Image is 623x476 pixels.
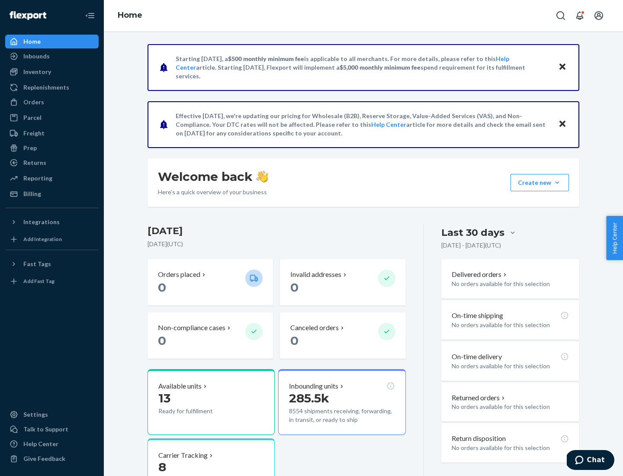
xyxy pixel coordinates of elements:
a: Parcel [5,111,99,125]
a: Orders [5,95,99,109]
p: On-time delivery [452,352,502,362]
div: Parcel [23,113,42,122]
button: Orders placed 0 [148,259,273,306]
a: Inbounds [5,49,99,63]
span: $5,000 monthly minimum fee [340,64,421,71]
div: Replenishments [23,83,69,92]
p: No orders available for this selection [452,444,569,452]
iframe: Opens a widget where you can chat to one of our agents [567,450,614,472]
p: Here’s a quick overview of your business [158,188,268,196]
p: Return disposition [452,434,506,444]
p: Orders placed [158,270,200,280]
h1: Welcome back [158,169,268,184]
img: Flexport logo [10,11,46,20]
a: Settings [5,408,99,421]
button: Open notifications [571,7,588,24]
ol: breadcrumbs [111,3,149,28]
div: Last 30 days [441,226,504,239]
span: 0 [290,280,299,295]
button: Close [557,61,568,74]
a: Add Integration [5,232,99,246]
p: No orders available for this selection [452,280,569,288]
a: Help Center [5,437,99,451]
div: Give Feedback [23,454,65,463]
p: No orders available for this selection [452,362,569,370]
div: Inventory [23,68,51,76]
button: Create new [511,174,569,191]
p: Canceled orders [290,323,339,333]
button: Invalid addresses 0 [280,259,405,306]
button: Integrations [5,215,99,229]
span: $500 monthly minimum fee [228,55,304,62]
div: Integrations [23,218,60,226]
div: Fast Tags [23,260,51,268]
p: Inbounding units [289,381,338,391]
p: Invalid addresses [290,270,341,280]
p: 8554 shipments receiving, forwarding, in transit, or ready to ship [289,407,395,424]
div: Freight [23,129,45,138]
p: Ready for fulfillment [158,407,238,415]
button: Available units13Ready for fulfillment [148,369,275,435]
button: Inbounding units285.5k8554 shipments receiving, forwarding, in transit, or ready to ship [278,369,405,435]
p: [DATE] - [DATE] ( UTC ) [441,241,501,250]
button: Canceled orders 0 [280,312,405,359]
div: Returns [23,158,46,167]
a: Home [5,35,99,48]
div: Billing [23,190,41,198]
span: 13 [158,391,170,405]
button: Close [557,118,568,131]
p: Available units [158,381,202,391]
p: No orders available for this selection [452,321,569,329]
span: 0 [290,333,299,348]
div: Settings [23,410,48,419]
a: Replenishments [5,80,99,94]
div: Orders [23,98,44,106]
div: Prep [23,144,37,152]
div: Talk to Support [23,425,68,434]
a: Prep [5,141,99,155]
button: Open account menu [590,7,607,24]
a: Reporting [5,171,99,185]
p: Carrier Tracking [158,450,208,460]
div: Home [23,37,41,46]
a: Add Fast Tag [5,274,99,288]
button: Give Feedback [5,452,99,466]
button: Non-compliance cases 0 [148,312,273,359]
div: Inbounds [23,52,50,61]
img: hand-wave emoji [256,170,268,183]
span: 8 [158,460,166,474]
button: Talk to Support [5,422,99,436]
a: Inventory [5,65,99,79]
button: Fast Tags [5,257,99,271]
button: Open Search Box [552,7,569,24]
span: 285.5k [289,391,329,405]
button: Help Center [606,216,623,260]
a: Home [118,10,142,20]
div: Reporting [23,174,52,183]
span: 0 [158,333,166,348]
button: Returned orders [452,393,507,403]
div: Add Integration [23,235,62,243]
p: On-time shipping [452,311,503,321]
a: Billing [5,187,99,201]
a: Help Center [371,121,406,128]
div: Add Fast Tag [23,277,55,285]
p: Non-compliance cases [158,323,225,333]
span: 0 [158,280,166,295]
a: Returns [5,156,99,170]
a: Freight [5,126,99,140]
div: Help Center [23,440,58,448]
p: Effective [DATE], we're updating our pricing for Wholesale (B2B), Reserve Storage, Value-Added Se... [176,112,550,138]
p: Starting [DATE], a is applicable to all merchants. For more details, please refer to this article... [176,55,550,80]
p: No orders available for this selection [452,402,569,411]
p: [DATE] ( UTC ) [148,240,406,248]
button: Delivered orders [452,270,508,280]
h3: [DATE] [148,224,406,238]
button: Close Navigation [81,7,99,24]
